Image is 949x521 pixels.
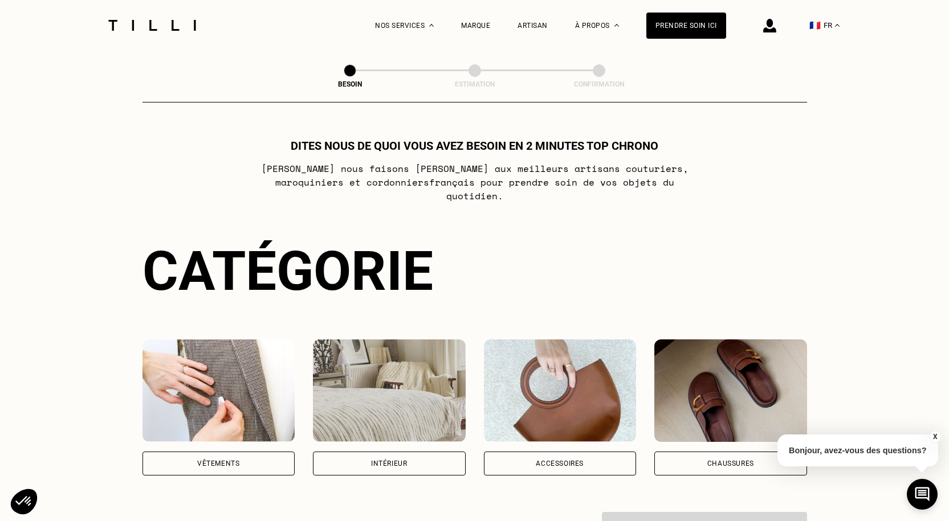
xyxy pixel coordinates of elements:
div: Intérieur [371,460,407,467]
div: Confirmation [542,80,656,88]
img: Accessoires [484,339,637,442]
img: Chaussures [654,339,807,442]
span: 🇫🇷 [809,20,821,31]
div: Besoin [293,80,407,88]
img: Menu déroulant à propos [614,24,619,27]
img: Intérieur [313,339,466,442]
h1: Dites nous de quoi vous avez besoin en 2 minutes top chrono [291,139,658,153]
a: Prendre soin ici [646,13,726,39]
div: Vêtements [197,460,239,467]
img: Menu déroulant [429,24,434,27]
a: Marque [461,22,490,30]
img: menu déroulant [835,24,840,27]
p: Bonjour, avez-vous des questions? [777,434,938,466]
div: Chaussures [707,460,754,467]
div: Accessoires [536,460,584,467]
div: Estimation [418,80,532,88]
div: Catégorie [142,239,807,303]
p: [PERSON_NAME] nous faisons [PERSON_NAME] aux meilleurs artisans couturiers , maroquiniers et cord... [249,162,700,203]
img: icône connexion [763,19,776,32]
img: Logo du service de couturière Tilli [104,20,200,31]
img: Vêtements [142,339,295,442]
button: X [929,430,940,443]
a: Artisan [518,22,548,30]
